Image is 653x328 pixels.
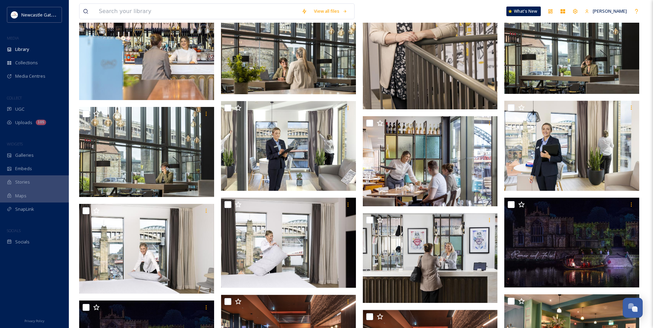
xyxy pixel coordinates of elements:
span: SnapLink [15,206,34,212]
span: COLLECT [7,95,22,100]
img: DNEE_Skills and Careers Innside Melia 003.JPG [504,4,639,94]
img: DNEE_Skills and Careers Innside Melia 005.JPG [79,10,214,100]
span: Privacy Policy [24,319,44,323]
span: Newcastle Gateshead Initiative [21,11,85,18]
span: Galleries [15,152,34,158]
a: What's New [506,7,541,16]
span: [PERSON_NAME] [593,8,627,14]
span: SOCIALS [7,228,21,233]
span: UGC [15,106,24,112]
a: Privacy Policy [24,316,44,325]
span: Maps [15,193,27,199]
img: DNEE_Skills and Careers Innside Melia 001.JPG [363,213,498,303]
img: DNEE_Skills and Careers Innside Melia 004.JPG [221,4,356,94]
img: ext_1738831592.122016_pr@kynren.com-7 The Royal Barge with Shakespeare on board at Kynren, in Bis... [504,198,639,287]
input: Search your library [95,4,298,19]
span: MEDIA [7,35,19,41]
img: DqD9wEUd_400x400.jpg [11,11,18,18]
a: [PERSON_NAME] [581,4,630,18]
span: Embeds [15,165,32,172]
span: Collections [15,59,38,66]
a: View all files [310,4,351,18]
span: Media Centres [15,73,45,79]
img: DNEE_Skills and Careers Innside Melia 002.JPG [79,107,214,197]
img: DNEE_Skills and Careers Innside Melia 012.JPG [221,101,356,191]
img: DNEE_Skills and Careers Innside Melia 010.JPG [79,204,214,294]
span: Uploads [15,119,32,126]
div: 105 [36,120,46,125]
span: Socials [15,239,30,245]
span: Stories [15,179,30,185]
img: DNEE_Skills and Careers Innside Melia 011.JPG [504,101,639,191]
img: DNEE_Skills and Careers Innside Melia 009.JPG [221,198,356,288]
span: Library [15,46,29,53]
span: WIDGETS [7,141,23,146]
button: Open Chat [623,298,643,318]
img: DNEE_Skills and Careers Innside Melia 006.JPG [363,116,498,206]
